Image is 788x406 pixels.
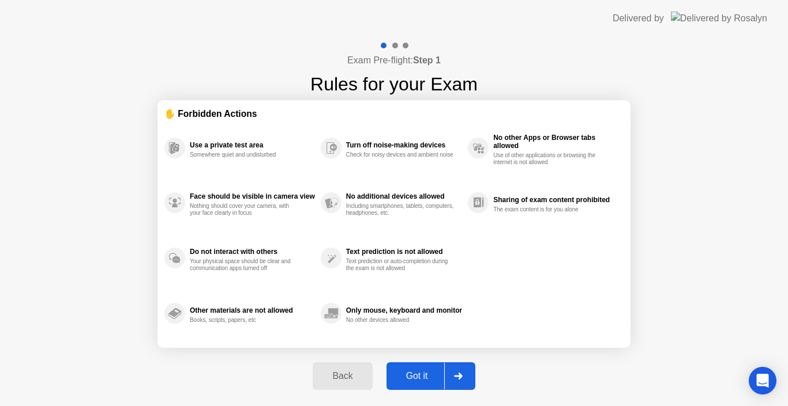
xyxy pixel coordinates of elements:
[346,192,462,200] div: No additional devices allowed
[190,203,299,217] div: Nothing should cover your camera, with your face clearly in focus
[190,248,315,256] div: Do not interact with others
[346,151,455,158] div: Check for noisy devices and ambient noise
[346,258,455,272] div: Text prediction or auto-completion during the exam is not allowed
[413,55,441,65] b: Step 1
[190,317,299,324] div: Books, scripts, papers, etc
[390,371,444,381] div: Got it
[493,152,602,166] div: Use of other applications or browsing the internet is not allowed
[493,196,618,204] div: Sharing of exam content prohibited
[493,134,618,150] div: No other Apps or Browser tabs allowed
[190,306,315,314] div: Other materials are not allowed
[310,70,478,98] h1: Rules for your Exam
[493,206,602,213] div: The exam content is for you alone
[313,362,372,390] button: Back
[316,371,369,381] div: Back
[749,367,776,394] div: Open Intercom Messenger
[190,192,315,200] div: Face should be visible in camera view
[346,306,462,314] div: Only mouse, keyboard and monitor
[613,12,664,25] div: Delivered by
[346,248,462,256] div: Text prediction is not allowed
[387,362,475,390] button: Got it
[671,12,767,25] img: Delivered by Rosalyn
[346,203,455,217] div: Including smartphones, tablets, computers, headphones, etc.
[190,141,315,149] div: Use a private test area
[346,317,455,324] div: No other devices allowed
[164,107,624,120] div: ✋ Forbidden Actions
[347,54,441,67] h4: Exam Pre-flight:
[190,258,299,272] div: Your physical space should be clear and communication apps turned off
[346,141,462,149] div: Turn off noise-making devices
[190,151,299,158] div: Somewhere quiet and undisturbed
